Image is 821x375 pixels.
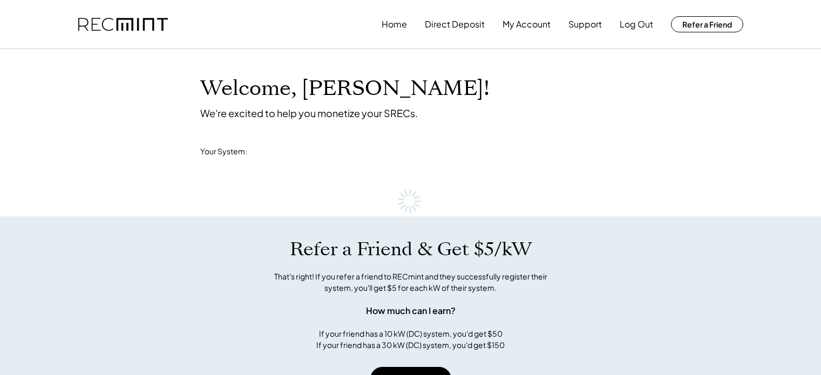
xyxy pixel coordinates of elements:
[425,13,485,35] button: Direct Deposit
[568,13,602,35] button: Support
[200,107,418,119] div: We're excited to help you monetize your SRECs.
[200,76,490,101] h1: Welcome, [PERSON_NAME]!
[78,18,168,31] img: recmint-logotype%403x.png
[200,146,247,157] div: Your System:
[620,13,653,35] button: Log Out
[366,304,456,317] div: How much can I earn?
[503,13,551,35] button: My Account
[671,16,743,32] button: Refer a Friend
[382,13,407,35] button: Home
[290,238,532,261] h1: Refer a Friend & Get $5/kW
[262,271,559,294] div: That's right! If you refer a friend to RECmint and they successfully register their system, you'l...
[316,328,505,351] div: If your friend has a 10 kW (DC) system, you'd get $50 If your friend has a 30 kW (DC) system, you...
